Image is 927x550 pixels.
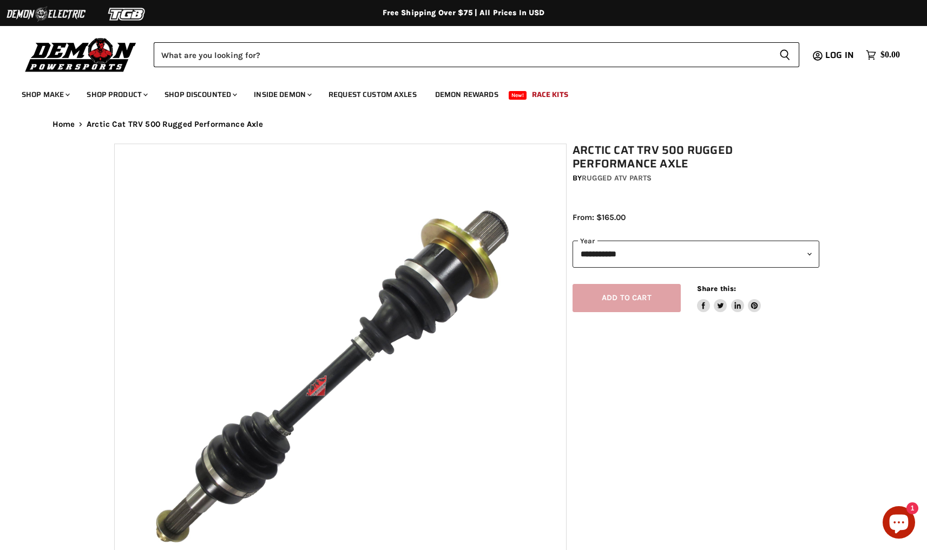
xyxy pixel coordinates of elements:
[427,83,507,106] a: Demon Rewards
[860,47,905,63] a: $0.00
[879,506,918,541] inbox-online-store-chat: Shopify online store chat
[573,212,626,222] span: From: $165.00
[820,50,860,60] a: Log in
[582,173,652,183] a: Rugged ATV Parts
[880,50,900,60] span: $0.00
[31,8,897,18] div: Free Shipping Over $75 | All Prices In USD
[31,120,897,129] nav: Breadcrumbs
[87,120,263,129] span: Arctic Cat TRV 500 Rugged Performance Axle
[697,284,736,293] span: Share this:
[573,144,819,171] h1: Arctic Cat TRV 500 Rugged Performance Axle
[154,42,771,67] input: Search
[156,83,244,106] a: Shop Discounted
[825,48,854,62] span: Log in
[771,42,799,67] button: Search
[320,83,425,106] a: Request Custom Axles
[246,83,318,106] a: Inside Demon
[14,79,897,106] ul: Main menu
[509,91,527,100] span: New!
[573,241,819,267] select: year
[154,42,799,67] form: Product
[697,284,761,313] aside: Share this:
[14,83,76,106] a: Shop Make
[524,83,576,106] a: Race Kits
[52,120,75,129] a: Home
[22,35,140,74] img: Demon Powersports
[87,4,168,24] img: TGB Logo 2
[78,83,154,106] a: Shop Product
[5,4,87,24] img: Demon Electric Logo 2
[573,172,819,184] div: by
